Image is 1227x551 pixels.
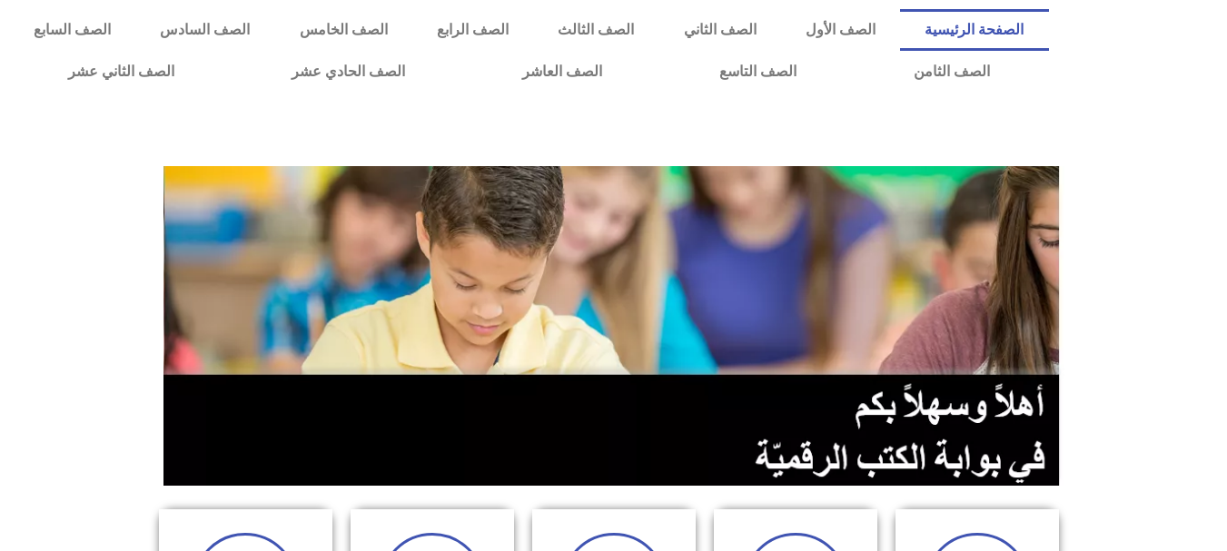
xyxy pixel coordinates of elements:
[275,9,412,51] a: الصف الخامس
[463,51,660,93] a: الصف العاشر
[659,9,781,51] a: الصف الثاني
[135,9,274,51] a: الصف السادس
[781,9,900,51] a: الصف الأول
[233,51,463,93] a: الصف الحادي عشر
[9,9,135,51] a: الصف السابع
[533,9,658,51] a: الصف الثالث
[660,51,855,93] a: الصف التاسع
[900,9,1048,51] a: الصفحة الرئيسية
[412,9,533,51] a: الصف الرابع
[9,51,233,93] a: الصف الثاني عشر
[855,51,1048,93] a: الصف الثامن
